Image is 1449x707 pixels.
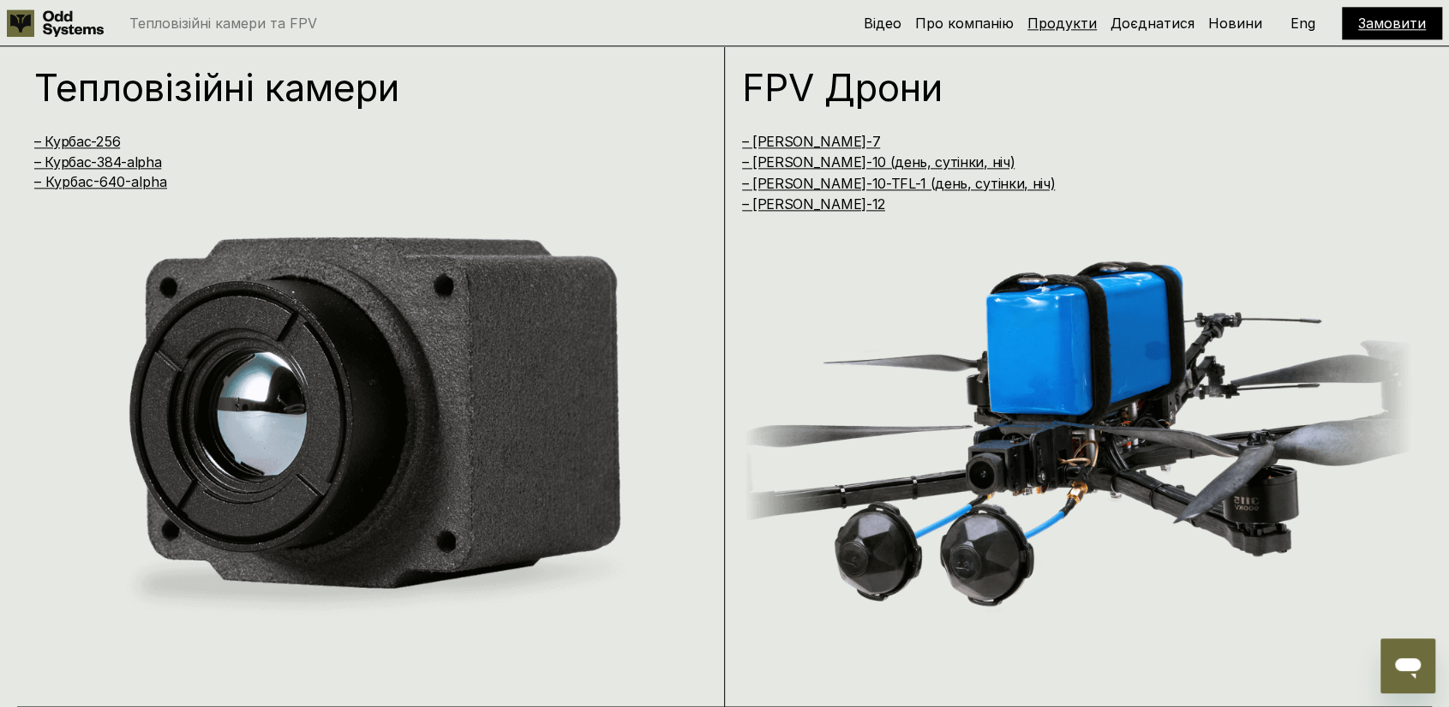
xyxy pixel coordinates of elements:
a: – Курбас-640-alpha [34,173,167,190]
a: Про компанію [915,15,1014,32]
a: – [PERSON_NAME]-7 [742,133,881,150]
p: Eng [1290,16,1315,30]
a: Доєднатися [1111,15,1195,32]
h1: FPV Дрони [742,69,1374,106]
a: – [PERSON_NAME]-10 (день, сутінки, ніч) [742,153,1015,171]
a: – [PERSON_NAME]-12 [742,195,885,213]
a: – Курбас-256 [34,133,120,150]
a: Замовити [1358,15,1426,32]
p: Тепловізійні камери та FPV [129,16,317,30]
a: – [PERSON_NAME]-10-TFL-1 (день, сутінки, ніч) [742,175,1056,192]
a: Відео [864,15,901,32]
iframe: Button to launch messaging window [1380,638,1435,693]
a: – Курбас-384-alpha [34,153,161,171]
a: Новини [1208,15,1262,32]
h1: Тепловізійні камери [34,69,667,106]
a: Продукти [1027,15,1097,32]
